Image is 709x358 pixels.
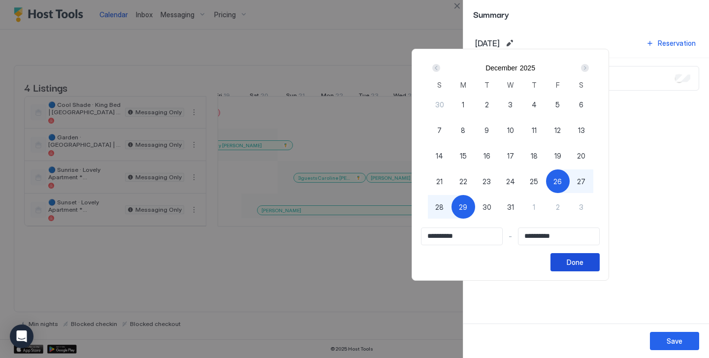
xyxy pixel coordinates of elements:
[553,176,562,187] span: 26
[577,176,585,187] span: 27
[554,125,561,135] span: 12
[570,169,593,193] button: 27
[567,257,583,267] div: Done
[546,169,570,193] button: 26
[428,93,451,116] button: 30
[460,80,466,90] span: M
[507,125,514,135] span: 10
[578,62,591,74] button: Next
[484,80,489,90] span: T
[570,93,593,116] button: 6
[499,195,522,219] button: 31
[577,151,585,161] span: 20
[461,125,465,135] span: 8
[556,202,560,212] span: 2
[530,176,538,187] span: 25
[556,80,560,90] span: F
[483,151,490,161] span: 16
[437,125,442,135] span: 7
[435,202,444,212] span: 28
[522,93,546,116] button: 4
[451,118,475,142] button: 8
[579,202,583,212] span: 3
[485,64,517,72] button: December
[428,169,451,193] button: 21
[435,99,444,110] span: 30
[451,144,475,167] button: 15
[506,176,515,187] span: 24
[459,202,467,212] span: 29
[522,169,546,193] button: 25
[10,325,33,348] div: Open Intercom Messenger
[499,118,522,142] button: 10
[499,93,522,116] button: 3
[451,195,475,219] button: 29
[428,118,451,142] button: 7
[484,125,489,135] span: 9
[507,202,514,212] span: 31
[475,118,499,142] button: 9
[546,118,570,142] button: 12
[475,144,499,167] button: 16
[522,195,546,219] button: 1
[554,151,561,161] span: 19
[579,80,583,90] span: S
[451,169,475,193] button: 22
[546,93,570,116] button: 5
[475,195,499,219] button: 30
[533,202,535,212] span: 1
[532,80,537,90] span: T
[428,144,451,167] button: 14
[475,169,499,193] button: 23
[436,176,443,187] span: 21
[508,99,513,110] span: 3
[546,144,570,167] button: 19
[451,93,475,116] button: 1
[436,151,443,161] span: 14
[578,125,585,135] span: 13
[499,144,522,167] button: 17
[485,99,489,110] span: 2
[437,80,442,90] span: S
[499,169,522,193] button: 24
[570,144,593,167] button: 20
[428,195,451,219] button: 28
[518,228,599,245] input: Input Field
[532,99,537,110] span: 4
[462,99,464,110] span: 1
[475,93,499,116] button: 2
[520,64,535,72] button: 2025
[430,62,444,74] button: Prev
[421,228,502,245] input: Input Field
[532,125,537,135] span: 11
[483,176,491,187] span: 23
[509,232,512,241] span: -
[460,151,467,161] span: 15
[555,99,560,110] span: 5
[546,195,570,219] button: 2
[550,253,600,271] button: Done
[570,118,593,142] button: 13
[570,195,593,219] button: 3
[483,202,491,212] span: 30
[507,80,514,90] span: W
[507,151,514,161] span: 17
[459,176,467,187] span: 22
[579,99,583,110] span: 6
[522,118,546,142] button: 11
[522,144,546,167] button: 18
[531,151,538,161] span: 18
